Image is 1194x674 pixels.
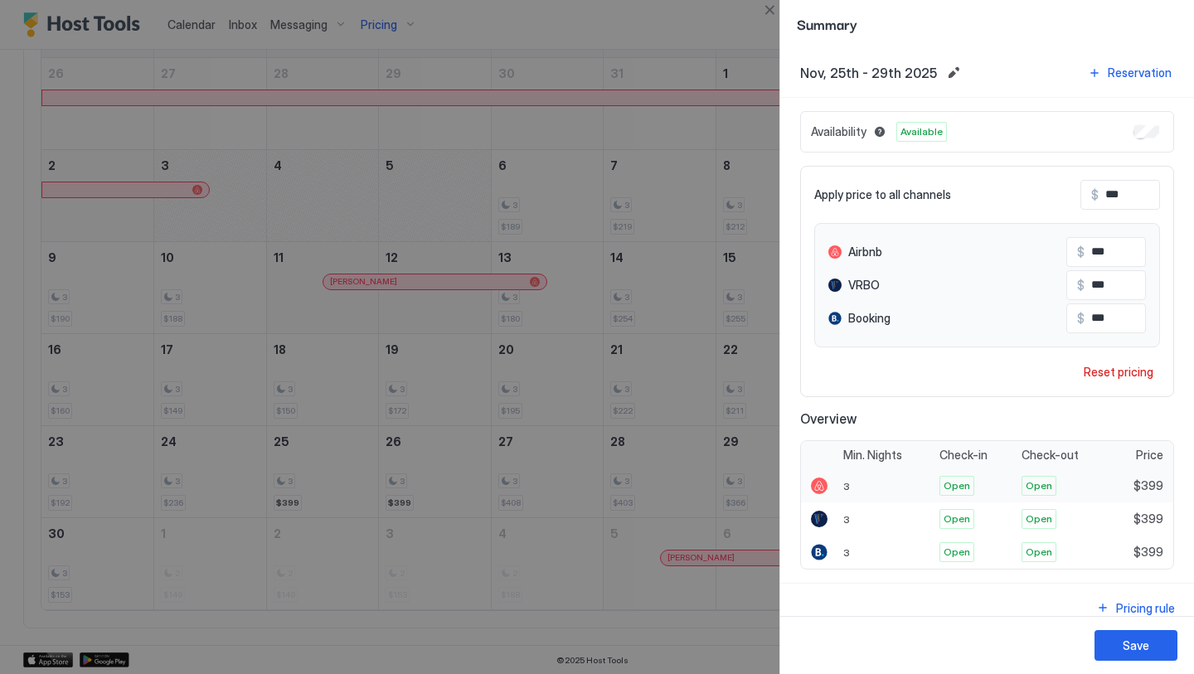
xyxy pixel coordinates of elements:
[843,513,850,526] span: 3
[797,13,1177,34] span: Summary
[939,448,988,463] span: Check-in
[1077,311,1085,326] span: $
[1094,597,1177,619] button: Pricing rule
[848,311,891,326] span: Booking
[1026,512,1052,526] span: Open
[1026,545,1052,560] span: Open
[944,512,970,526] span: Open
[848,278,880,293] span: VRBO
[1123,637,1149,654] div: Save
[944,478,970,493] span: Open
[1084,363,1153,381] div: Reset pricing
[848,245,882,259] span: Airbnb
[843,448,902,463] span: Min. Nights
[944,545,970,560] span: Open
[870,122,890,142] button: Blocked dates override all pricing rules and remain unavailable until manually unblocked
[843,480,850,492] span: 3
[800,410,1174,427] span: Overview
[900,124,943,139] span: Available
[843,546,850,559] span: 3
[1077,361,1160,383] button: Reset pricing
[1136,448,1163,463] span: Price
[1133,478,1163,493] span: $399
[1094,630,1177,661] button: Save
[944,63,963,83] button: Edit date range
[1108,64,1172,81] div: Reservation
[1133,545,1163,560] span: $399
[800,65,937,81] span: Nov, 25th - 29th 2025
[1026,478,1052,493] span: Open
[1077,245,1085,259] span: $
[1133,512,1163,526] span: $399
[1077,278,1085,293] span: $
[1085,61,1174,84] button: Reservation
[811,124,866,139] span: Availability
[1116,599,1175,617] div: Pricing rule
[1022,448,1079,463] span: Check-out
[814,187,951,202] span: Apply price to all channels
[1091,187,1099,202] span: $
